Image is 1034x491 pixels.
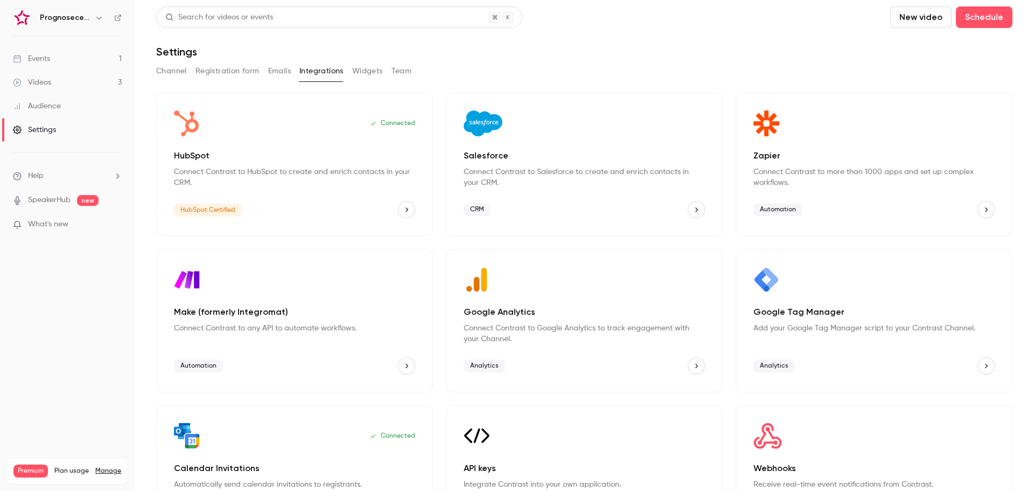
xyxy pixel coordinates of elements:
[688,357,705,375] button: Google Analytics
[268,63,291,80] button: Emails
[736,249,1012,392] div: Google Tag Manager
[174,323,415,334] p: Connect Contrast to any API to automate workflows.
[464,323,705,344] p: Connect Contrast to Google Analytics to track engagement with your Channel.
[446,249,723,392] div: Google Analytics
[54,467,89,475] span: Plan usage
[156,93,433,236] div: HubSpot
[195,63,260,80] button: Registration form
[464,306,705,319] p: Google Analytics
[174,359,223,372] span: Automation
[753,323,995,334] p: Add your Google Tag Manager script to your Contrast Channel.
[156,63,187,80] button: Channel
[174,462,415,475] p: Calendar Invitations
[464,203,491,216] span: CRM
[753,479,995,490] p: Receive real-time event notifications from Contrast.
[165,12,273,23] div: Search for videos or events
[13,465,48,478] span: Premium
[464,149,705,162] p: Salesforce
[753,203,802,216] span: Automation
[688,201,705,218] button: Salesforce
[40,12,90,23] h6: Prognosecenteret | Powered by Hubexo
[398,357,415,375] button: Make (formerly Integromat)
[174,479,415,490] p: Automatically send calendar invitations to registrants.
[956,6,1012,28] button: Schedule
[156,45,197,58] h1: Settings
[753,462,995,475] p: Webhooks
[13,170,122,182] li: help-dropdown-opener
[13,125,56,135] div: Settings
[13,9,31,26] img: Prognosecenteret | Powered by Hubexo
[13,53,50,64] div: Events
[174,306,415,319] p: Make (formerly Integromat)
[28,170,44,182] span: Help
[977,201,995,218] button: Zapier
[13,77,51,88] div: Videos
[753,359,795,372] span: Analytics
[446,93,723,236] div: Salesforce
[352,63,383,80] button: Widgets
[464,479,705,490] p: Integrate Contrast into your own application.
[299,63,344,80] button: Integrations
[370,119,415,128] p: Connected
[370,432,415,440] p: Connected
[464,167,705,188] p: Connect Contrast to Salesforce to create and enrich contacts in your CRM.
[464,462,705,475] p: API keys
[174,149,415,162] p: HubSpot
[174,204,242,217] span: HubSpot Certified
[392,63,412,80] button: Team
[13,101,61,112] div: Audience
[398,201,415,218] button: HubSpot
[77,195,99,206] span: new
[753,149,995,162] p: Zapier
[753,167,995,188] p: Connect Contrast to more than 1000 apps and set up complex workflows.
[95,467,121,475] a: Manage
[174,167,415,188] p: Connect Contrast to HubSpot to create and enrich contacts in your CRM.
[156,249,433,392] div: Make (formerly Integromat)
[28,219,68,230] span: What's new
[28,195,71,206] a: SpeakerHub
[736,93,1012,236] div: Zapier
[464,359,505,372] span: Analytics
[977,357,995,375] button: Google Tag Manager
[890,6,952,28] button: New video
[753,306,995,319] p: Google Tag Manager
